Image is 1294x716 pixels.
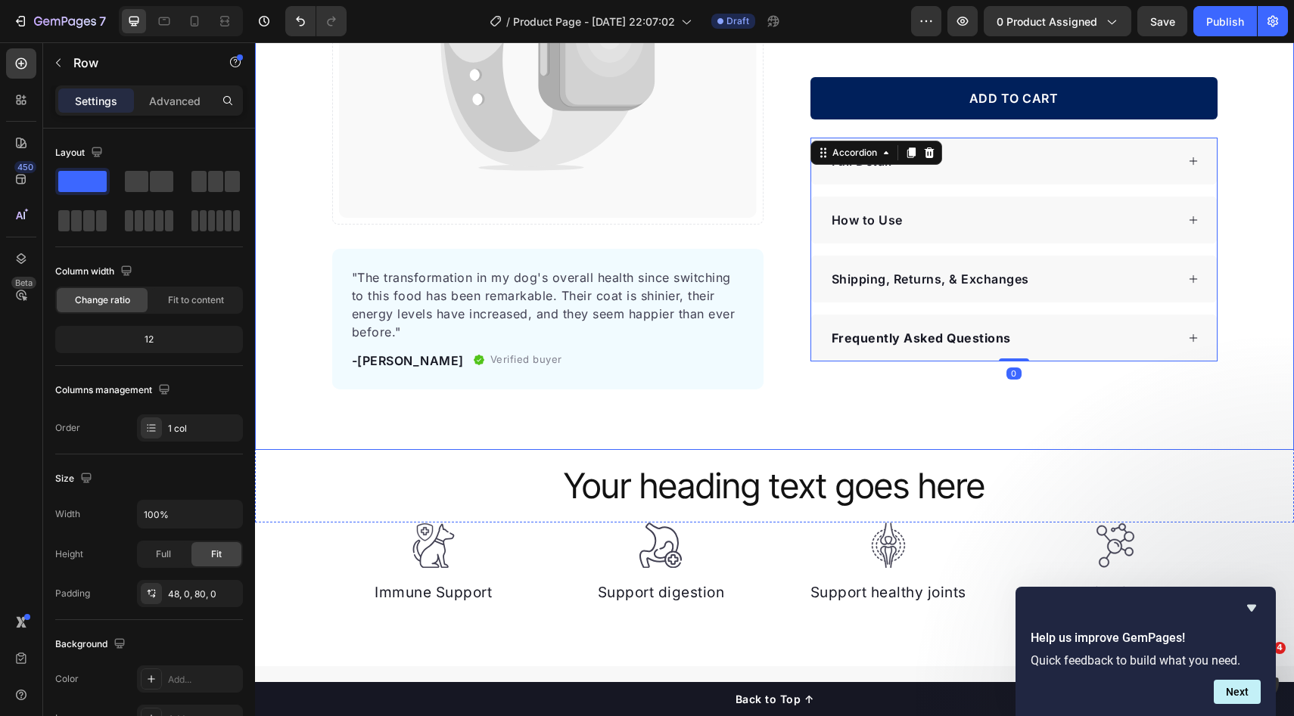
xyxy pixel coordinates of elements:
span: Fit to content [168,293,224,307]
p: ADD TO CART [714,47,804,65]
strong: Frequently Asked Questions [577,288,756,303]
p: Row [73,54,202,72]
input: Auto [138,501,242,528]
div: Rich Text Editor. Editing area: main [574,225,776,248]
p: Quick feedback to build what you need. [1031,653,1261,668]
img: 495611768014373769-d4ab8aed-d63a-4024-af0b-f0a1f434b09a.svg [611,480,656,526]
p: Support digestion [306,540,506,562]
p: 7 [99,12,106,30]
div: Layout [55,143,106,163]
div: Add... [168,673,239,687]
img: 495611768014373769-102daaca-9cf2-4711-8f44-7b8313c0763d.svg [156,480,201,526]
img: 495611768014373769-1841055a-c466-405c-aa1d-460d2394428c.svg [383,480,428,526]
div: Order [55,421,80,435]
button: 7 [6,6,113,36]
button: Hide survey [1243,599,1261,617]
div: Background [55,634,129,655]
span: Draft [726,14,749,28]
div: Padding [55,587,90,600]
div: Undo/Redo [285,6,347,36]
span: Product Page - [DATE] 22:07:02 [513,14,675,29]
div: Back to Top ↑ [481,649,559,665]
div: Column width [55,262,135,282]
span: Save [1150,15,1175,28]
div: Accordion [574,104,625,117]
p: How to Use [577,169,648,187]
div: 48, 0, 80, 0 [168,587,239,601]
h2: Help us improve GemPages! [1031,629,1261,647]
div: Color [55,672,79,686]
div: Help us improve GemPages! [1031,599,1261,704]
span: Fit [211,547,222,561]
button: Publish [1193,6,1257,36]
p: Advanced [149,93,201,109]
div: Rich Text Editor. Editing area: main [714,47,804,65]
div: 0 [751,325,767,337]
div: 12 [58,329,240,350]
div: Publish [1206,14,1244,29]
iframe: Design area [255,42,1294,716]
p: Settings [75,93,117,109]
p: Reduce oxidative damage. [761,540,961,562]
img: 495611768014373769-1cbd2799-6668-40fe-84ba-e8b6c9135f18.svg [838,480,883,526]
div: Columns management [55,380,173,401]
span: 0 product assigned [997,14,1097,29]
div: Rich Text Editor. Editing area: main [574,284,758,307]
div: Width [55,507,80,521]
p: Immune Support [79,540,279,562]
div: 450 [14,161,36,173]
h2: Rich Text Editor. Editing area: main [78,420,962,468]
span: Full [156,547,171,561]
p: Shipping, Returns, & Exchanges [577,228,774,246]
div: Rich Text Editor. Editing area: main [574,166,650,189]
p: Support healthy joints [533,540,734,562]
div: Height [55,547,83,561]
button: Next question [1214,680,1261,704]
div: 1 col [168,422,239,435]
p: Your heading text goes here [79,421,960,466]
span: 4 [1274,642,1286,654]
div: Beta [11,277,36,289]
div: Size [55,469,95,489]
button: 0 product assigned [984,6,1131,36]
span: Change ratio [75,293,130,307]
span: / [506,14,510,29]
button: Save [1137,6,1187,36]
